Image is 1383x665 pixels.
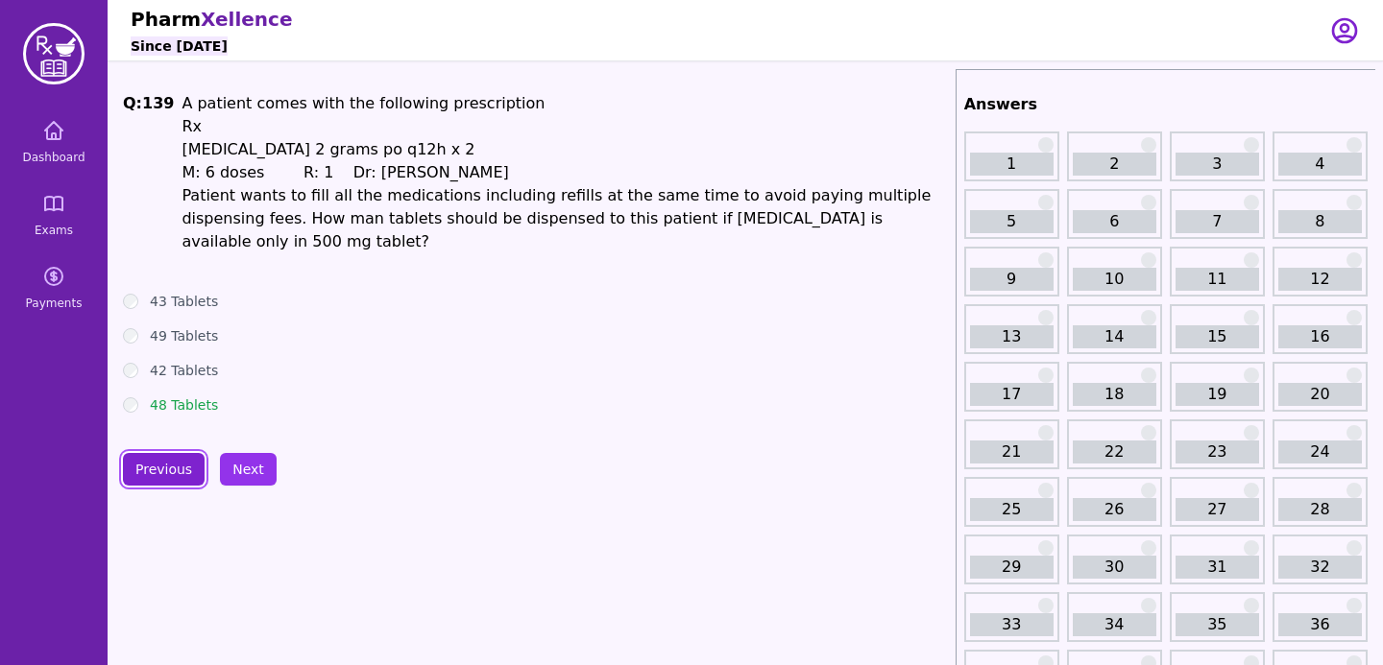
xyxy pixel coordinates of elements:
[964,93,1368,116] h2: Answers
[1176,383,1259,406] a: 19
[1073,556,1156,579] a: 30
[1278,210,1362,233] a: 8
[1278,440,1362,463] a: 24
[150,395,218,415] label: 48 Tablets
[35,223,73,238] span: Exams
[8,180,100,249] a: Exams
[1278,153,1362,176] a: 4
[123,92,174,276] h1: Q: 139
[970,613,1054,636] a: 33
[1278,498,1362,521] a: 28
[220,453,277,486] button: Next
[1278,383,1362,406] a: 20
[1176,498,1259,521] a: 27
[1073,440,1156,463] a: 22
[8,253,100,322] a: Payments
[22,150,85,165] span: Dashboard
[1278,268,1362,291] a: 12
[182,117,202,135] span: Rx
[1073,268,1156,291] a: 10
[1176,440,1259,463] a: 23
[1176,613,1259,636] a: 35
[150,361,218,380] label: 42 Tablets
[1073,153,1156,176] a: 2
[182,94,545,112] span: A patient comes with the following prescription
[970,383,1054,406] a: 17
[182,140,474,158] span: [MEDICAL_DATA] 2 grams po q12h x 2
[182,163,508,181] span: M: 6 doses R: 1 Dr: [PERSON_NAME]
[123,453,205,486] button: Previous
[1176,325,1259,348] a: 15
[970,325,1054,348] a: 13
[1073,613,1156,636] a: 34
[1073,383,1156,406] a: 18
[1073,325,1156,348] a: 14
[1176,556,1259,579] a: 31
[150,292,218,311] label: 43 Tablets
[970,210,1054,233] a: 5
[182,186,931,250] span: Patient wants to fill all the medications including refills at the same time to avoid paying mult...
[1278,613,1362,636] a: 36
[150,326,218,345] label: 49 Tablets
[26,296,83,311] span: Payments
[23,23,85,84] img: PharmXellence Logo
[1176,153,1259,176] a: 3
[1176,268,1259,291] a: 11
[8,107,100,177] a: Dashboard
[970,556,1054,579] a: 29
[131,8,201,31] span: Pharm
[201,8,292,31] span: Xellence
[970,268,1054,291] a: 9
[1176,210,1259,233] a: 7
[970,498,1054,521] a: 25
[1073,210,1156,233] a: 6
[970,440,1054,463] a: 21
[1073,498,1156,521] a: 26
[1278,325,1362,348] a: 16
[970,153,1054,176] a: 1
[131,36,228,56] h6: Since [DATE]
[1278,556,1362,579] a: 32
